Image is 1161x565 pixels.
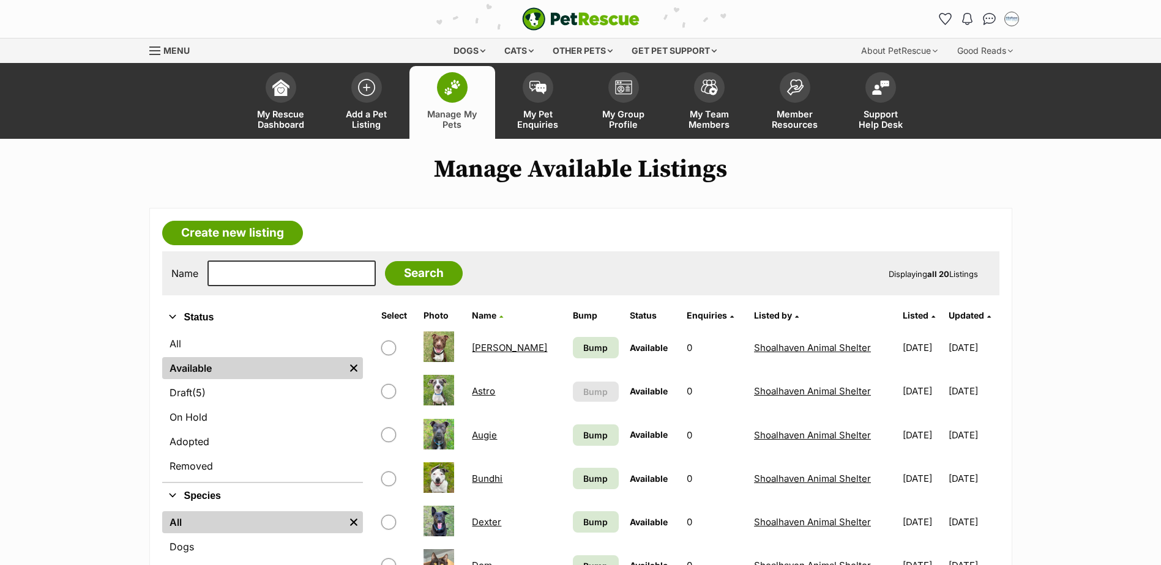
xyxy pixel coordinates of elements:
[472,342,547,353] a: [PERSON_NAME]
[162,511,345,533] a: All
[472,385,495,397] a: Astro
[162,382,363,404] a: Draft
[682,109,737,130] span: My Team Members
[324,66,409,139] a: Add a Pet Listing
[419,306,466,325] th: Photo
[962,13,972,25] img: notifications-46538b983faf8c2785f20acdc204bb7945ddae34d4c08c2a6579f10ce5e182be.svg
[903,310,935,320] a: Listed
[385,261,463,286] input: Search
[898,370,947,412] td: [DATE]
[767,109,823,130] span: Member Resources
[1002,9,1021,29] button: My account
[983,13,996,25] img: chat-41dd97257d64d25036548639549fe6c8038ab92f7586957e7f3b1b290dea8141.svg
[754,385,871,397] a: Shoalhaven Animal Shelter
[936,9,1021,29] ul: Account quick links
[573,382,619,402] button: Bump
[754,342,871,353] a: Shoalhaven Animal Shelter
[838,66,924,139] a: Support Help Desk
[949,327,998,369] td: [DATE]
[898,414,947,456] td: [DATE]
[510,109,566,130] span: My Pet Enquiries
[754,310,792,320] span: Listed by
[682,327,748,369] td: 0
[682,457,748,500] td: 0
[496,39,542,63] div: Cats
[754,473,871,484] a: Shoalhaven Animal Shelter
[573,511,619,533] a: Bump
[980,9,999,29] a: Conversations
[583,429,608,441] span: Bump
[958,9,977,29] button: Notifications
[687,310,727,320] span: translation missing: en.admin.listings.index.attributes.enquiries
[544,39,621,63] div: Other pets
[615,80,632,95] img: group-profile-icon-3fa3cf56718a62981997c0bc7e787c4b2cf8bcc04b72c1350f741eb67cf2f40e.svg
[583,385,608,398] span: Bump
[162,406,363,428] a: On Hold
[162,330,363,482] div: Status
[872,80,889,95] img: help-desk-icon-fdf02630f3aa405de69fd3d07c3f3aa587a6932b1a1747fa1d2bba05be0121f9.svg
[581,66,666,139] a: My Group Profile
[253,109,308,130] span: My Rescue Dashboard
[754,429,871,441] a: Shoalhaven Animal Shelter
[786,79,804,95] img: member-resources-icon-8e73f808a243e03378d46382f2149f9095a855e16c252ad45f914b54edf8863c.svg
[583,341,608,354] span: Bump
[949,39,1021,63] div: Good Reads
[754,516,871,528] a: Shoalhaven Animal Shelter
[376,306,418,325] th: Select
[573,337,619,358] a: Bump
[630,429,668,440] span: Available
[630,473,668,484] span: Available
[345,511,363,533] a: Remove filter
[936,9,955,29] a: Favourites
[238,66,324,139] a: My Rescue Dashboard
[425,109,480,130] span: Manage My Pets
[682,370,748,412] td: 0
[682,414,748,456] td: 0
[583,515,608,528] span: Bump
[162,221,303,245] a: Create new listing
[162,488,363,504] button: Species
[596,109,651,130] span: My Group Profile
[898,327,947,369] td: [DATE]
[949,414,998,456] td: [DATE]
[1006,13,1018,25] img: Jodie Parnell profile pic
[522,7,640,31] img: logo-e224e6f780fb5917bec1dbf3a21bbac754714ae5b6737aabdf751b685950b380.svg
[162,455,363,477] a: Removed
[472,310,496,320] span: Name
[472,473,502,484] a: Bundhi
[445,39,494,63] div: Dogs
[495,66,581,139] a: My Pet Enquiries
[339,109,394,130] span: Add a Pet Listing
[358,79,375,96] img: add-pet-listing-icon-0afa8454b4691262ce3f59096e99ab1cd57d4a30225e0717b998d2c9b9846f56.svg
[162,333,363,355] a: All
[568,306,624,325] th: Bump
[898,457,947,500] td: [DATE]
[630,386,668,396] span: Available
[272,79,289,96] img: dashboard-icon-eb2f2d2d3e046f16d808141f083e7271f6b2e854fb5c12c21221c1fb7104beca.svg
[853,39,946,63] div: About PetRescue
[472,516,501,528] a: Dexter
[472,429,497,441] a: Augie
[666,66,752,139] a: My Team Members
[949,310,991,320] a: Updated
[583,472,608,485] span: Bump
[522,7,640,31] a: PetRescue
[630,342,668,353] span: Available
[625,306,681,325] th: Status
[927,269,949,279] strong: all 20
[949,457,998,500] td: [DATE]
[409,66,495,139] a: Manage My Pets
[444,79,461,95] img: manage-my-pets-icon-02211641906a0b7f246fdf0571729dbe1e7629f14944591b6c1af311fb30b64b.svg
[687,310,734,320] a: Enquiries
[573,424,619,446] a: Bump
[752,66,838,139] a: Member Resources
[898,501,947,543] td: [DATE]
[149,39,198,61] a: Menu
[682,501,748,543] td: 0
[345,357,363,379] a: Remove filter
[192,385,206,400] span: (5)
[163,45,190,56] span: Menu
[949,370,998,412] td: [DATE]
[472,310,503,320] a: Name
[754,310,799,320] a: Listed by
